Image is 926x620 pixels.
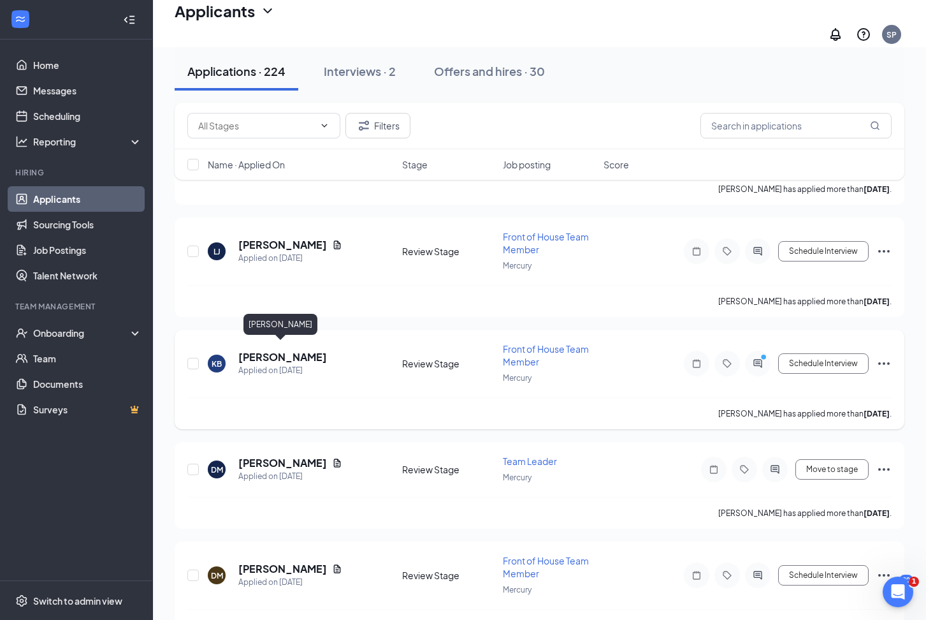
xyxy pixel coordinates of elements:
svg: Note [689,246,704,256]
svg: Analysis [15,135,28,148]
svg: PrimaryDot [758,353,773,364]
span: Mercury [503,473,532,482]
button: Schedule Interview [778,565,869,586]
div: KB [212,358,222,369]
a: Job Postings [33,237,142,263]
a: Talent Network [33,263,142,288]
svg: MagnifyingGlass [870,121,880,131]
svg: Note [706,464,721,475]
svg: QuestionInfo [856,27,871,42]
svg: Note [689,570,704,580]
iframe: Intercom live chat [883,577,913,607]
div: Reporting [33,135,143,148]
svg: ActiveChat [750,246,765,256]
div: Team Management [15,301,140,312]
svg: WorkstreamLogo [14,13,27,26]
div: SP [886,29,897,40]
svg: Notifications [828,27,843,42]
svg: Ellipses [876,462,892,477]
svg: Document [332,240,342,250]
b: [DATE] [864,508,890,518]
svg: ChevronDown [319,121,329,131]
svg: Tag [720,570,735,580]
button: Schedule Interview [778,241,869,262]
div: Offers and hires · 30 [434,63,545,79]
div: 20 [899,575,913,586]
div: Applications · 224 [187,63,286,79]
div: Onboarding [33,327,131,339]
div: Applied on [DATE] [238,364,327,377]
div: DM [211,570,223,581]
span: Job posting [503,158,551,171]
svg: Tag [737,464,752,475]
h5: [PERSON_NAME] [238,562,327,576]
div: Applied on [DATE] [238,252,342,265]
div: Applied on [DATE] [238,470,342,483]
span: Front of House Team Member [503,231,589,255]
input: Search in applications [700,113,892,138]
svg: Tag [720,246,735,256]
a: Sourcing Tools [33,212,142,237]
div: LJ [213,246,221,257]
svg: Document [332,564,342,574]
svg: ActiveChat [750,358,765,369]
div: Applied on [DATE] [238,576,342,589]
button: Filter Filters [345,113,410,138]
div: Review Stage [402,463,495,476]
span: 1 [909,577,919,587]
svg: Note [689,358,704,369]
span: Team Leader [503,455,557,467]
h5: [PERSON_NAME] [238,238,327,252]
svg: UserCheck [15,327,28,339]
a: Scheduling [33,103,142,129]
div: Switch to admin view [33,594,122,607]
a: Applicants [33,186,142,212]
svg: Ellipses [876,568,892,583]
div: Interviews · 2 [324,63,396,79]
span: Score [604,158,629,171]
svg: ActiveChat [750,570,765,580]
p: [PERSON_NAME] has applied more than . [718,408,892,419]
p: [PERSON_NAME] has applied more than . [718,508,892,519]
a: Documents [33,371,142,397]
svg: Ellipses [876,356,892,371]
svg: ActiveChat [767,464,783,475]
span: Front of House Team Member [503,555,589,579]
div: Review Stage [402,569,495,582]
input: All Stages [198,119,314,133]
span: Mercury [503,373,532,383]
svg: Ellipses [876,244,892,259]
span: Front of House Team Member [503,343,589,367]
svg: Filter [356,118,372,133]
div: DM [211,464,223,475]
div: Review Stage [402,357,495,370]
svg: ChevronDown [260,3,275,18]
a: SurveysCrown [33,397,142,422]
b: [DATE] [864,409,890,418]
span: Mercury [503,261,532,270]
svg: Settings [15,594,28,607]
b: [DATE] [864,297,890,306]
svg: Document [332,458,342,468]
button: Move to stage [795,459,869,480]
h5: [PERSON_NAME] [238,350,327,364]
a: Home [33,52,142,78]
p: [PERSON_NAME] has applied more than . [718,296,892,307]
a: Messages [33,78,142,103]
div: Review Stage [402,245,495,258]
h5: [PERSON_NAME] [238,456,327,470]
svg: Tag [720,358,735,369]
svg: Collapse [123,13,136,26]
div: [PERSON_NAME] [243,314,317,335]
span: Mercury [503,585,532,594]
span: Name · Applied On [208,158,285,171]
span: Stage [402,158,428,171]
div: Hiring [15,167,140,178]
button: Schedule Interview [778,353,869,374]
a: Team [33,346,142,371]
